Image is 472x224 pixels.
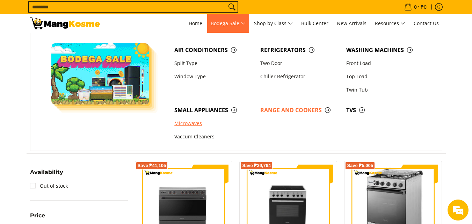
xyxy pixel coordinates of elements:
a: Microwaves [171,117,257,130]
a: Range and Cookers [257,103,343,117]
span: 0 [413,5,418,9]
span: Shop by Class [254,19,293,28]
span: New Arrivals [337,20,366,27]
summary: Open [30,169,63,180]
span: Air Conditioners [174,46,253,55]
span: Save ₱39,764 [242,164,271,168]
a: Window Type [171,70,257,83]
span: Small Appliances [174,106,253,115]
textarea: Type your message and hit 'Enter' [3,150,133,174]
span: Save ₱5,005 [347,164,373,168]
button: Search [226,2,238,12]
a: Vaccum Cleaners [171,130,257,144]
span: Availability [30,169,63,175]
span: Price [30,213,45,218]
a: Resources [371,14,409,33]
span: Refrigerators [260,46,339,55]
div: Chat with us now [36,39,117,48]
img: Gas Cookers &amp; Rangehood l Mang Kosme: Home Appliances Warehouse Sale [30,17,100,29]
span: TVs [346,106,425,115]
a: Top Load [343,70,429,83]
a: Contact Us [410,14,442,33]
a: Bulk Center [298,14,332,33]
a: Air Conditioners [171,43,257,57]
span: • [402,3,429,11]
a: Split Type [171,57,257,70]
a: New Arrivals [333,14,370,33]
img: Bodega Sale [51,43,149,104]
span: Washing Machines [346,46,425,55]
a: Refrigerators [257,43,343,57]
span: ₱0 [420,5,428,9]
div: Minimize live chat window [115,3,131,20]
a: Twin Tub [343,83,429,96]
a: TVs [343,103,429,117]
span: Bodega Sale [211,19,246,28]
span: Resources [375,19,405,28]
span: Bulk Center [301,20,328,27]
span: Range and Cookers [260,106,339,115]
a: Front Load [343,57,429,70]
nav: Main Menu [107,14,442,33]
span: Home [189,20,202,27]
a: Two Door [257,57,343,70]
a: Out of stock [30,180,68,192]
span: Save ₱41,105 [138,164,166,168]
span: Contact Us [414,20,439,27]
a: Bodega Sale [207,14,249,33]
summary: Open [30,213,45,224]
a: Home [185,14,206,33]
span: We're online! [41,67,96,138]
a: Washing Machines [343,43,429,57]
a: Shop by Class [250,14,296,33]
a: Chiller Refrigerator [257,70,343,83]
a: Small Appliances [171,103,257,117]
